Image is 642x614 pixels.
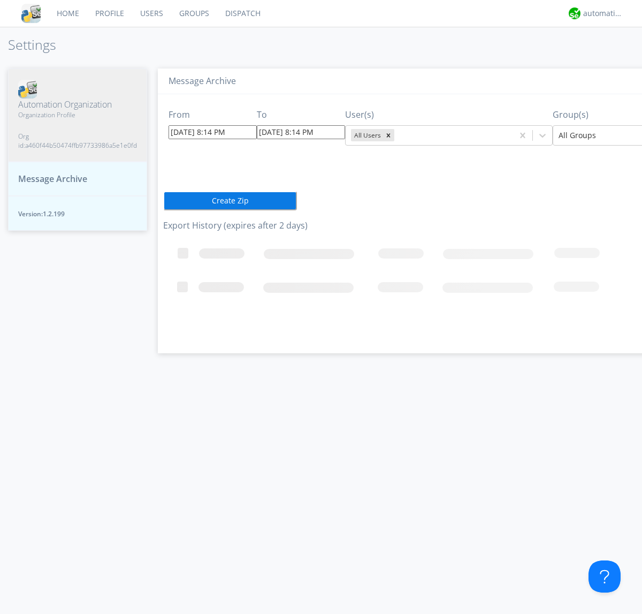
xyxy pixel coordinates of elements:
[8,69,147,162] button: Automation OrganizationOrganization ProfileOrg id:a460f44b50474ffb97733986a5e1e0fd
[169,110,257,120] h3: From
[569,7,580,19] img: d2d01cd9b4174d08988066c6d424eccd
[351,129,383,141] div: All Users
[588,560,621,593] iframe: Toggle Customer Support
[18,173,87,185] span: Message Archive
[383,129,394,141] div: Remove All Users
[257,110,345,120] h3: To
[163,191,297,210] button: Create Zip
[21,4,41,23] img: cddb5a64eb264b2086981ab96f4c1ba7
[18,98,137,111] span: Automation Organization
[18,80,37,98] img: cddb5a64eb264b2086981ab96f4c1ba7
[18,209,137,218] span: Version: 1.2.199
[8,162,147,196] button: Message Archive
[8,196,147,231] button: Version:1.2.199
[345,110,553,120] h3: User(s)
[18,132,137,150] span: Org id: a460f44b50474ffb97733986a5e1e0fd
[583,8,623,19] div: automation+atlas
[18,110,137,119] span: Organization Profile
